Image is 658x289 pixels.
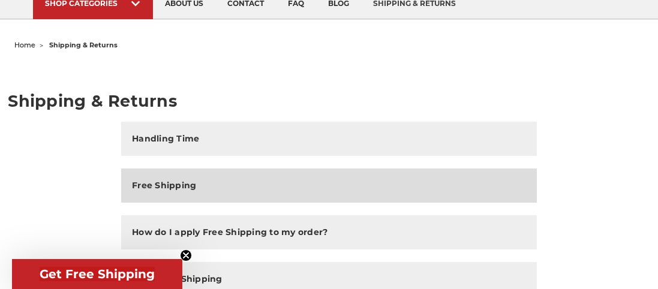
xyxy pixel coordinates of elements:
h2: Handling Time [132,133,199,145]
button: Free Shipping [121,168,537,203]
h2: How do I apply Free Shipping to my order? [132,226,328,239]
a: home [14,41,35,49]
button: Close teaser [180,249,192,261]
span: Get Free Shipping [40,267,155,281]
button: How do I apply Free Shipping to my order? [121,215,537,249]
span: shipping & returns [49,41,118,49]
button: Handling Time [121,122,537,156]
h1: Shipping & Returns [8,93,650,109]
h2: Free Shipping [132,179,196,192]
div: Get Free ShippingClose teaser [12,259,182,289]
